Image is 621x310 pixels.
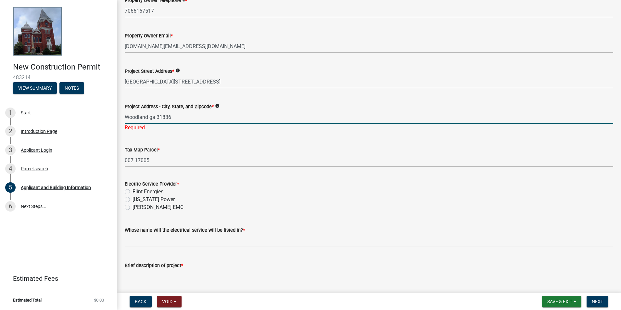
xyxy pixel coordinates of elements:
[125,105,214,109] label: Project Address - City, State, and Zipcode
[125,69,174,74] label: Project Street Address
[13,86,57,91] wm-modal-confirm: Summary
[13,62,112,72] h4: New Construction Permit
[5,272,107,285] a: Estimated Fees
[5,201,16,212] div: 6
[5,145,16,155] div: 3
[542,296,581,307] button: Save & Exit
[125,182,179,187] label: Electric Service Provider
[13,298,42,302] span: Estimated Total
[175,68,180,73] i: info
[21,148,52,152] div: Applicant Login
[133,203,184,211] label: [PERSON_NAME] EMC
[13,7,62,56] img: Talbot County, Georgia
[125,228,245,233] label: Whose name will the electrical service will be listed in?
[587,296,608,307] button: Next
[133,196,175,203] label: [US_STATE] Power
[5,126,16,136] div: 2
[21,166,48,171] div: Parcel search
[130,296,152,307] button: Back
[5,163,16,174] div: 4
[215,104,220,108] i: info
[125,148,160,152] label: Tax Map Parcel
[21,129,57,134] div: Introduction Page
[94,298,104,302] span: $0.00
[162,299,172,304] span: Void
[125,264,183,268] label: Brief description of project
[135,299,146,304] span: Back
[21,110,31,115] div: Start
[21,185,91,190] div: Applicant and Building Information
[5,182,16,193] div: 5
[125,34,173,38] label: Property Owner Email
[13,74,104,81] span: 483214
[125,124,613,132] div: Required
[59,86,84,91] wm-modal-confirm: Notes
[547,299,572,304] span: Save & Exit
[59,82,84,94] button: Notes
[133,188,163,196] label: Flint Energies
[157,296,182,307] button: Void
[592,299,603,304] span: Next
[13,82,57,94] button: View Summary
[5,108,16,118] div: 1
